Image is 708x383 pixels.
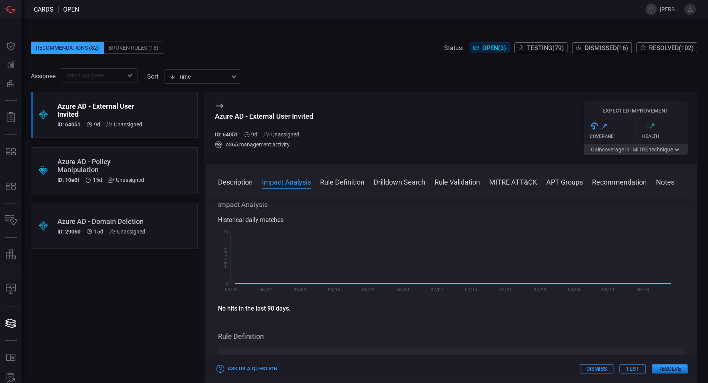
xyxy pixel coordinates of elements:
[660,6,681,12] span: [PERSON_NAME].[PERSON_NAME]
[215,141,313,148] div: o365:management:activity
[57,102,142,118] div: Azure AD - External User Invited
[590,134,636,139] div: Coverage
[619,364,646,373] button: Test
[294,287,306,292] text: 06/09
[57,121,81,128] h5: ID: 64051
[482,44,506,52] span: Open ( 3 )
[362,287,374,292] text: 06/23
[263,131,299,138] div: Unassigned
[215,112,313,120] div: Azure AD - External User Invited
[63,71,123,80] input: Select assignee
[94,228,103,235] span: Aug 19, 2025 6:56 AM
[320,177,364,186] button: Rule Definition
[34,6,54,13] span: Cards
[2,211,20,230] button: Inventory
[396,287,409,292] text: 06/30
[2,108,20,127] button: Reports
[656,177,674,186] button: Notes
[223,229,229,235] text: 10
[218,177,253,186] button: Description
[2,280,20,298] button: Compliance Monitoring
[215,131,238,138] h5: ID: 64051
[527,44,564,52] span: Testing ( 79 )
[649,44,694,52] span: Resolved ( 102 )
[93,177,102,183] span: Aug 19, 2025 6:56 AM
[2,348,20,367] button: Rule Catalog
[31,42,104,54] div: Recommendations (82)
[109,228,145,235] div: Unassigned
[514,42,567,53] button: Testing(79)
[580,364,613,373] button: Dismiss
[94,121,100,128] span: Aug 25, 2025 2:14 AM
[642,134,688,139] div: Health
[636,42,697,53] button: Resolved(102)
[225,287,238,292] text: 05/26
[592,177,647,186] button: Recommendation
[57,228,81,235] h5: ID: 29060
[104,42,163,54] div: Broken Rules (18)
[215,363,279,375] button: Ask Us a Question
[218,305,290,312] strong: No hits in the last 90 days.
[636,287,649,292] text: 08/18
[31,72,55,80] span: Assignee
[147,73,158,80] label: sort
[218,215,685,225] div: Historical daily matches
[57,158,144,174] div: Azure AD - Policy Manipulation
[259,287,272,292] text: 06/02
[57,217,145,225] div: Azure AD - Domain Deletion
[327,287,340,292] text: 06/16
[57,177,79,183] h5: ID: 10e0f
[652,364,688,373] button: Resolve
[584,144,688,155] button: Gaincoverage in1MITRE technique
[629,146,633,153] span: 1
[489,177,537,186] button: MITRE ATT&CK
[435,177,480,186] button: Rule Validation
[444,44,463,52] span: Status:
[546,177,583,186] button: APT Groups
[585,44,628,52] span: Dismissed ( 16 )
[470,42,510,53] button: Open(3)
[2,314,20,333] button: Cards
[2,177,20,195] button: MITRE - Detection Posture
[430,287,443,292] text: 07/07
[602,287,614,292] text: 08/11
[2,37,20,55] button: Dashboard
[106,121,142,128] div: Unassigned
[251,131,257,138] span: Aug 25, 2025 2:14 AM
[584,108,688,114] h5: Expected Improvement
[374,177,425,186] button: Drilldown Search
[465,287,477,292] text: 07/14
[224,353,679,381] p: index=thirdparty_saas sourcetype=o365:management:activity command="Invite external user*" "Invite...
[2,143,20,161] button: MITRE - Exposures
[218,332,685,341] h3: Rule Definition
[223,248,228,268] text: Hit Count
[567,287,580,292] text: 08/04
[108,177,144,183] div: Unassigned
[169,73,229,81] div: Time
[499,287,512,292] text: 07/21
[124,70,135,81] button: Open
[63,6,79,13] span: open
[2,245,20,264] button: assets
[2,74,20,92] button: Preventions
[533,287,546,292] text: 07/28
[572,42,632,53] button: Dismissed(16)
[2,55,20,74] button: Detections
[226,281,229,287] text: 0
[262,177,311,186] button: Impact Analysis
